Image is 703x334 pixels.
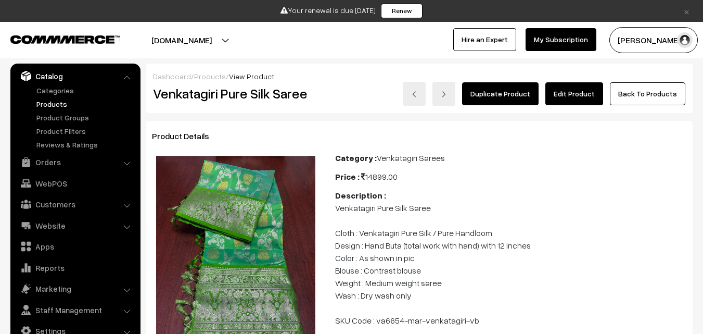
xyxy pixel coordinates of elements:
a: Orders [13,153,137,171]
a: Reviews & Ratings [34,139,137,150]
a: × [680,5,694,17]
a: Apps [13,237,137,256]
a: Categories [34,85,137,96]
a: Renew [381,4,423,18]
a: Back To Products [610,82,685,105]
a: Marketing [13,279,137,298]
a: Website [13,216,137,235]
a: Products [34,98,137,109]
a: Products [194,72,226,81]
img: left-arrow.png [411,91,417,97]
a: Customers [13,195,137,214]
a: Product Filters [34,126,137,137]
div: / / [153,71,685,82]
a: Edit Product [545,82,603,105]
a: Hire an Expert [453,28,516,51]
div: Venkatagiri Sarees [335,152,686,164]
a: Dashboard [153,72,191,81]
span: Product Details [152,131,222,141]
a: COMMMERCE [10,32,101,45]
a: Product Groups [34,112,137,123]
img: COMMMERCE [10,35,120,43]
button: [PERSON_NAME] [609,27,698,53]
a: Reports [13,258,137,277]
div: Your renewal is due [DATE] [4,4,699,18]
div: 14899.00 [335,170,686,183]
img: user [677,32,693,48]
a: My Subscription [526,28,596,51]
h2: Venkatagiri Pure Silk Saree [153,85,320,102]
img: right-arrow.png [441,91,447,97]
b: Category : [335,153,377,163]
a: Staff Management [13,301,137,319]
b: Price : [335,171,360,182]
a: WebPOS [13,174,137,193]
button: [DOMAIN_NAME] [115,27,248,53]
a: Duplicate Product [462,82,539,105]
a: Catalog [13,67,137,85]
span: View Product [229,72,274,81]
b: Description : [335,190,386,201]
